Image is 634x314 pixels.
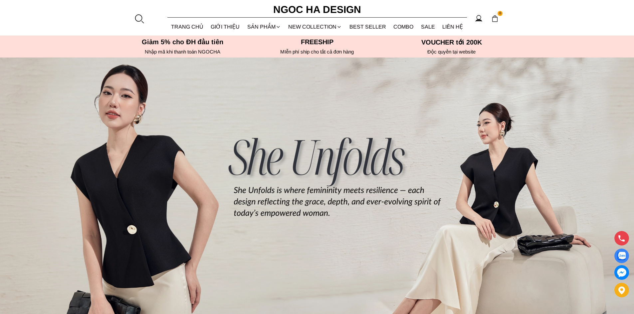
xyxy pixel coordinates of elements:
a: LIÊN HỆ [439,18,467,36]
font: Giảm 5% cho ĐH đầu tiên [142,38,223,46]
h6: MIễn phí ship cho tất cả đơn hàng [252,49,382,55]
div: SẢN PHẨM [244,18,285,36]
a: TRANG CHỦ [167,18,207,36]
a: Combo [390,18,417,36]
img: img-CART-ICON-ksit0nf1 [491,15,499,22]
a: Ngoc Ha Design [267,2,367,18]
a: NEW COLLECTION [285,18,346,36]
a: BEST SELLER [346,18,390,36]
font: Nhập mã khi thanh toán NGOCHA [145,49,220,54]
a: GIỚI THIỆU [207,18,244,36]
font: Freeship [301,38,333,46]
a: messenger [614,265,629,280]
a: SALE [417,18,439,36]
a: Display image [614,249,629,263]
h6: Độc quyền tại website [386,49,517,55]
span: 0 [498,11,503,16]
img: Display image [617,252,626,260]
h5: VOUCHER tới 200K [386,38,517,46]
